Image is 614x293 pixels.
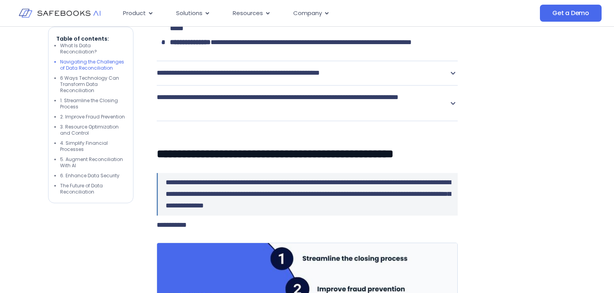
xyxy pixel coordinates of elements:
li: Navigating the Challenges of Data Reconciliation [60,59,125,72]
span: Company [293,9,322,18]
li: What Is Data Reconciliation? [60,43,125,55]
li: The Future of Data Reconciliation [60,183,125,195]
li: 1. Streamline the Closing Process [60,98,125,110]
li: 4. Simplify Financial Processes [60,141,125,153]
li: 5. Augment Reconciliation With AI [60,157,125,169]
span: Get a Demo [552,9,589,17]
nav: Menu [117,6,467,21]
li: 3. Resource Optimization and Control [60,124,125,137]
div: Menu Toggle [117,6,467,21]
li: 2. Improve Fraud Prevention [60,114,125,120]
span: Solutions [176,9,202,18]
span: Resources [233,9,263,18]
li: 6 Ways Technology Can Transform Data Reconciliation [60,75,125,94]
p: Table of contents: [56,35,125,43]
a: Get a Demo [540,5,602,22]
span: Product [123,9,146,18]
li: 6. Enhance Data Security [60,173,125,179]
